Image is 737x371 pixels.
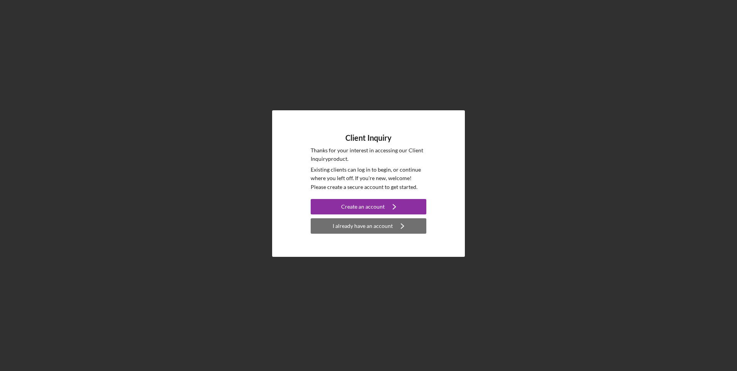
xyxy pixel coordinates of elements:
[311,218,426,234] button: I already have an account
[311,146,426,164] p: Thanks for your interest in accessing our Client Inquiry product.
[341,199,385,214] div: Create an account
[311,199,426,216] a: Create an account
[311,165,426,191] p: Existing clients can log in to begin, or continue where you left off. If you're new, welcome! Ple...
[345,133,392,142] h4: Client Inquiry
[311,199,426,214] button: Create an account
[333,218,393,234] div: I already have an account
